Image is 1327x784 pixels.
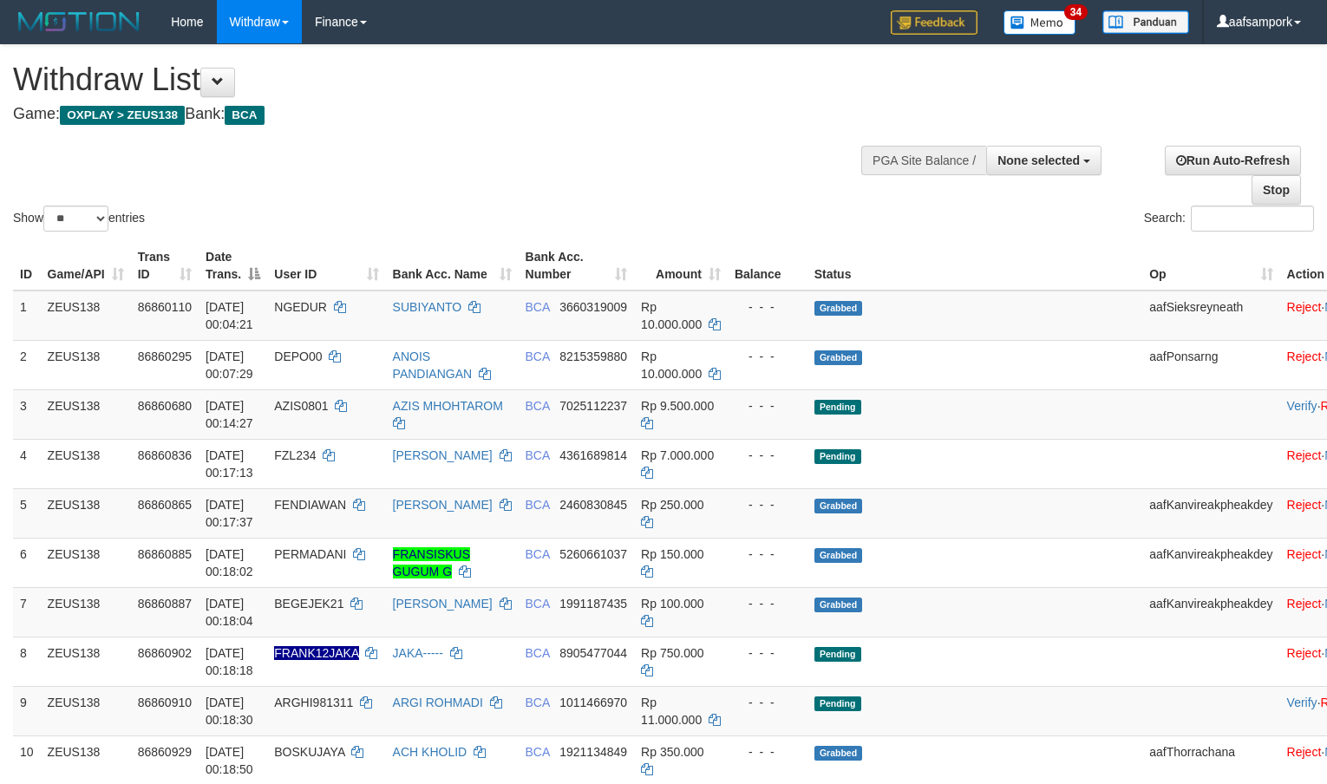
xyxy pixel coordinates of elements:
span: Rp 7.000.000 [641,448,714,462]
td: 5 [13,488,41,538]
a: Reject [1287,597,1322,611]
div: - - - [735,743,801,761]
span: [DATE] 00:18:30 [206,696,253,727]
span: Copy 1991187435 to clipboard [559,597,627,611]
td: ZEUS138 [41,637,131,686]
a: FRANSISKUS GUGUM G [393,547,470,578]
th: Trans ID: activate to sort column ascending [131,241,199,291]
a: Stop [1252,175,1301,205]
td: ZEUS138 [41,340,131,389]
td: ZEUS138 [41,587,131,637]
span: FENDIAWAN [274,498,346,512]
a: Verify [1287,696,1317,709]
span: BCA [526,745,550,759]
span: 86860836 [138,448,192,462]
a: Reject [1287,350,1322,363]
span: [DATE] 00:18:04 [206,597,253,628]
span: BCA [526,498,550,512]
span: 34 [1064,4,1088,20]
span: Rp 250.000 [641,498,703,512]
span: 86860865 [138,498,192,512]
span: Copy 2460830845 to clipboard [559,498,627,512]
a: ARGI ROHMADI [393,696,483,709]
a: ANOIS PANDIANGAN [393,350,473,381]
span: [DATE] 00:18:02 [206,547,253,578]
span: [DATE] 00:04:21 [206,300,253,331]
a: Verify [1287,399,1317,413]
td: 6 [13,538,41,587]
span: BCA [526,646,550,660]
input: Search: [1191,206,1314,232]
span: Rp 750.000 [641,646,703,660]
span: 86860885 [138,547,192,561]
td: 1 [13,291,41,341]
td: aafSieksreyneath [1142,291,1279,341]
img: panduan.png [1102,10,1189,34]
span: BCA [526,300,550,314]
div: - - - [735,694,801,711]
span: Pending [814,449,861,464]
span: Rp 11.000.000 [641,696,702,727]
span: 86860680 [138,399,192,413]
span: Grabbed [814,598,863,612]
span: Copy 1921134849 to clipboard [559,745,627,759]
span: Copy 3660319009 to clipboard [559,300,627,314]
span: Rp 10.000.000 [641,300,702,331]
td: ZEUS138 [41,389,131,439]
span: Copy 4361689814 to clipboard [559,448,627,462]
td: aafKanvireakpheakdey [1142,488,1279,538]
a: Run Auto-Refresh [1165,146,1301,175]
div: - - - [735,496,801,513]
a: Reject [1287,745,1322,759]
div: - - - [735,447,801,464]
th: Op: activate to sort column ascending [1142,241,1279,291]
a: Reject [1287,646,1322,660]
span: DEPO00 [274,350,322,363]
th: Balance [728,241,807,291]
div: - - - [735,298,801,316]
span: Pending [814,696,861,711]
span: Pending [814,400,861,415]
img: Feedback.jpg [891,10,977,35]
th: User ID: activate to sort column ascending [267,241,385,291]
a: Reject [1287,498,1322,512]
span: None selected [997,154,1080,167]
h4: Game: Bank: [13,106,867,123]
span: Nama rekening ada tanda titik/strip, harap diedit [274,646,358,660]
span: Copy 8905477044 to clipboard [559,646,627,660]
span: 86860902 [138,646,192,660]
span: Copy 1011466970 to clipboard [559,696,627,709]
th: Game/API: activate to sort column ascending [41,241,131,291]
div: - - - [735,546,801,563]
select: Showentries [43,206,108,232]
span: BOSKUJAYA [274,745,344,759]
span: Copy 8215359880 to clipboard [559,350,627,363]
span: FZL234 [274,448,316,462]
div: PGA Site Balance / [861,146,986,175]
div: - - - [735,397,801,415]
span: BCA [526,597,550,611]
span: Pending [814,647,861,662]
span: Rp 350.000 [641,745,703,759]
img: Button%20Memo.svg [1003,10,1076,35]
span: Copy 7025112237 to clipboard [559,399,627,413]
span: Copy 5260661037 to clipboard [559,547,627,561]
span: AZIS0801 [274,399,328,413]
span: [DATE] 00:17:13 [206,448,253,480]
span: BCA [526,448,550,462]
span: Grabbed [814,350,863,365]
span: ARGHI981311 [274,696,353,709]
span: BCA [526,399,550,413]
label: Show entries [13,206,145,232]
td: ZEUS138 [41,538,131,587]
span: BCA [526,350,550,363]
a: [PERSON_NAME] [393,597,493,611]
span: Grabbed [814,548,863,563]
a: Reject [1287,448,1322,462]
button: None selected [986,146,1101,175]
a: [PERSON_NAME] [393,498,493,512]
td: ZEUS138 [41,291,131,341]
h1: Withdraw List [13,62,867,97]
span: BCA [225,106,264,125]
td: 3 [13,389,41,439]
